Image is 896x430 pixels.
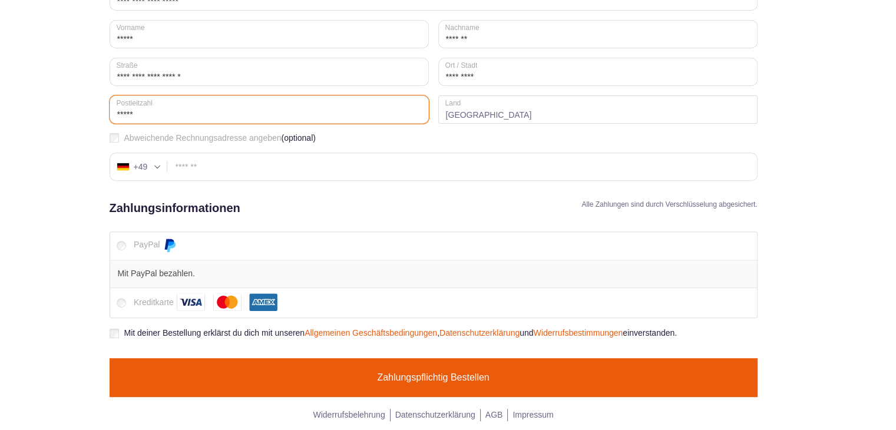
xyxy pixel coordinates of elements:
input: Mit deiner Bestellung erklärst du dich mit unserenAllgemeinen Geschäftsbedingungen,Datenschutzerk... [110,329,119,338]
span: (optional) [281,133,315,143]
img: American Express [249,293,277,311]
div: Germany (Deutschland): +49 [110,153,168,180]
div: +49 [134,163,148,171]
p: Mit PayPal bezahlen. [117,267,749,280]
a: Widerrufsbelehrung [313,409,385,421]
label: Kreditkarte [134,297,280,307]
img: PayPal [163,238,177,252]
a: AGB [485,409,503,421]
h2: Zahlungsinformationen [110,199,240,217]
a: Widerrufsbestimmungen [533,328,623,338]
a: Datenschutzerklärung [439,328,520,338]
h4: Alle Zahlungen sind durch Verschlüsselung abgesichert. [581,199,757,210]
label: Abweichende Rechnungsadresse angeben [110,133,758,143]
button: Zahlungspflichtig bestellen [110,358,758,397]
strong: [GEOGRAPHIC_DATA] [438,95,758,124]
a: Allgemeinen Geschäftsbedingungen [305,328,437,338]
label: PayPal [134,240,180,249]
a: Datenschutzerklärung [395,409,475,421]
a: Impressum [513,409,553,421]
input: Abweichende Rechnungsadresse angeben(optional) [110,133,119,143]
img: Mastercard [213,293,242,311]
span: Mit deiner Bestellung erklärst du dich mit unseren , und einverstanden. [124,328,677,338]
img: Visa [177,293,205,311]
